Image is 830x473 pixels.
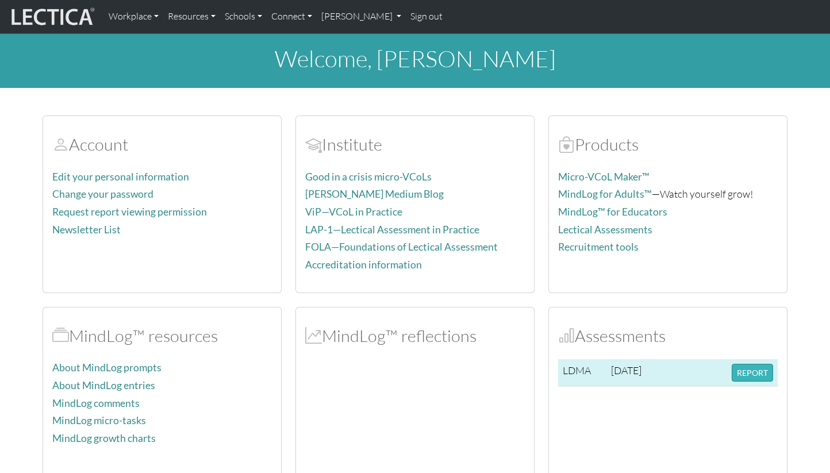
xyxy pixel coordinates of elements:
a: Accreditation information [305,259,422,271]
h2: Products [558,134,778,155]
a: Good in a crisis micro-VCoLs [305,171,432,183]
h2: Account [52,134,272,155]
h2: Assessments [558,326,778,346]
td: LDMA [558,359,606,387]
a: [PERSON_NAME] Medium Blog [305,188,444,200]
img: lecticalive [9,6,95,28]
a: [PERSON_NAME] [317,5,406,29]
a: Recruitment tools [558,241,639,253]
p: —Watch yourself grow! [558,186,778,202]
a: About MindLog entries [52,379,155,391]
a: LAP-1—Lectical Assessment in Practice [305,224,479,236]
h2: Institute [305,134,525,155]
a: Resources [163,5,220,29]
span: MindLog [305,325,322,346]
a: MindLog for Adults™ [558,188,652,200]
a: FOLA—Foundations of Lectical Assessment [305,241,498,253]
a: MindLog comments [52,397,140,409]
a: Sign out [406,5,447,29]
span: Products [558,134,575,155]
a: Lectical Assessments [558,224,652,236]
a: Workplace [104,5,163,29]
a: Edit your personal information [52,171,189,183]
a: About MindLog prompts [52,362,162,374]
a: MindLog micro-tasks [52,414,146,426]
button: REPORT [732,364,773,382]
a: Change your password [52,188,153,200]
a: MindLog™ for Educators [558,206,667,218]
a: Newsletter List [52,224,121,236]
a: Connect [267,5,317,29]
a: MindLog growth charts [52,432,156,444]
a: ViP—VCoL in Practice [305,206,402,218]
span: Account [52,134,69,155]
span: Assessments [558,325,575,346]
span: [DATE] [611,364,641,376]
h2: MindLog™ resources [52,326,272,346]
a: Schools [220,5,267,29]
span: Account [305,134,322,155]
a: Request report viewing permission [52,206,207,218]
h2: MindLog™ reflections [305,326,525,346]
span: MindLog™ resources [52,325,69,346]
a: Micro-VCoL Maker™ [558,171,650,183]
